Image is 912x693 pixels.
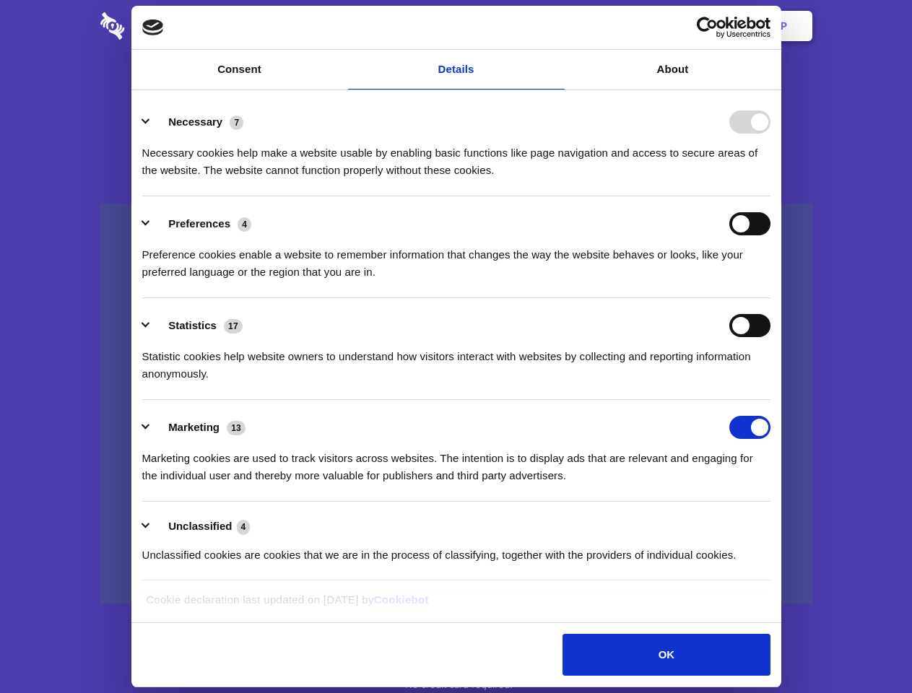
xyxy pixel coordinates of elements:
a: Pricing [424,4,487,48]
label: Necessary [168,115,222,128]
iframe: Drift Widget Chat Controller [840,621,895,676]
img: logo-wordmark-white-trans-d4663122ce5f474addd5e946df7df03e33cb6a1c49d2221995e7729f52c070b2.svg [100,12,224,40]
a: Contact [586,4,652,48]
span: 17 [224,319,243,334]
label: Statistics [168,319,217,331]
label: Preferences [168,217,230,230]
span: 4 [237,520,251,534]
div: Statistic cookies help website owners to understand how visitors interact with websites by collec... [142,337,770,383]
h4: Auto-redaction of sensitive data, encrypted data sharing and self-destructing private chats. Shar... [100,131,812,179]
button: Unclassified (4) [142,518,259,536]
div: Unclassified cookies are cookies that we are in the process of classifying, together with the pro... [142,536,770,564]
a: Login [655,4,718,48]
span: 13 [227,421,246,435]
button: Preferences (4) [142,212,261,235]
button: Necessary (7) [142,110,253,134]
span: 7 [230,115,243,130]
h1: Eliminate Slack Data Loss. [100,65,812,117]
a: About [565,50,781,90]
img: logo [142,19,164,35]
div: Marketing cookies are used to track visitors across websites. The intention is to display ads tha... [142,439,770,484]
button: Marketing (13) [142,416,255,439]
div: Preference cookies enable a website to remember information that changes the way the website beha... [142,235,770,281]
a: Usercentrics Cookiebot - opens in a new window [644,17,770,38]
div: Cookie declaration last updated on [DATE] by [135,591,777,619]
div: Necessary cookies help make a website usable by enabling basic functions like page navigation and... [142,134,770,179]
span: 4 [238,217,251,232]
a: Cookiebot [374,593,429,606]
button: Statistics (17) [142,314,252,337]
a: Consent [131,50,348,90]
a: Wistia video thumbnail [100,204,812,604]
a: Details [348,50,565,90]
button: OK [563,634,770,676]
label: Marketing [168,421,220,433]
